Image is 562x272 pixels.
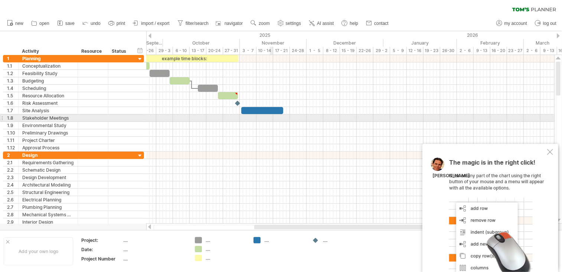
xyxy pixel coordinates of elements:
div: 13 - 17 [190,47,206,55]
div: Structural Engineering [22,189,74,196]
div: Risk Assessment [22,100,74,107]
div: 2.3 [7,174,18,181]
div: 8 - 12 [323,47,340,55]
div: 22-26 [140,47,156,55]
div: 2.1 [7,159,18,166]
a: save [55,19,77,28]
div: .... [124,246,186,253]
span: contact [374,21,389,26]
a: contact [364,19,391,28]
div: 2.8 [7,211,18,218]
a: undo [81,19,103,28]
div: 1.9 [7,122,18,129]
div: Feasibility Study [22,70,74,77]
a: help [340,19,360,28]
span: new [15,21,23,26]
div: 2.7 [7,204,18,211]
a: log out [533,19,559,28]
div: 10 - 14 [257,47,273,55]
div: 1.5 [7,92,18,99]
div: 1.1 [7,62,18,69]
div: Date: [81,246,122,253]
a: print [107,19,127,28]
div: October 2025 [163,39,240,47]
div: Mechanical Systems Design [22,211,74,218]
div: 1 - 5 [307,47,323,55]
div: Design Development [22,174,74,181]
div: Budgeting [22,77,74,84]
span: navigator [225,21,243,26]
div: 15 - 19 [340,47,357,55]
div: Design [22,152,74,159]
div: example time blocks: [130,55,238,62]
span: save [65,21,75,26]
div: Preliminary Drawings [22,129,74,136]
a: filter/search [176,19,211,28]
div: November 2025 [240,39,307,47]
a: navigator [215,19,245,28]
div: 20-24 [206,47,223,55]
div: .... [124,237,186,243]
div: 1.2 [7,70,18,77]
div: Architectural Modeling [22,181,74,188]
div: 1.6 [7,100,18,107]
div: 29 - 2 [373,47,390,55]
div: 6 - 10 [173,47,190,55]
a: import / export [131,19,172,28]
div: 5 - 9 [390,47,407,55]
div: .... [323,237,363,243]
div: 24-28 [290,47,307,55]
span: print [117,21,125,26]
div: 22-26 [357,47,373,55]
div: Resource Allocation [22,92,74,99]
div: 1.10 [7,129,18,136]
a: open [29,19,52,28]
span: log out [543,21,556,26]
div: February 2026 [457,39,524,47]
div: 1.8 [7,114,18,122]
a: AI assist [307,19,336,28]
div: 27 - 31 [223,47,240,55]
a: my account [494,19,529,28]
span: my account [504,21,527,26]
span: zoom [259,21,269,26]
a: zoom [249,19,272,28]
span: help [350,21,358,26]
div: 1.3 [7,77,18,84]
div: 12 - 16 [407,47,424,55]
div: 1 [7,55,18,62]
div: January 2026 [383,39,457,47]
span: The magic is in the right click! [449,159,535,170]
div: Plumbing Planning [22,204,74,211]
div: 29 - 3 [156,47,173,55]
div: Approval Process [22,144,74,151]
div: Electrical Planning [22,196,74,203]
div: Project: [81,237,122,243]
div: 3 - 7 [240,47,257,55]
div: Interior Design [22,218,74,226]
div: Add your own logo [4,237,73,265]
div: Site Analysis [22,107,74,114]
span: AI assist [317,21,334,26]
div: 19 - 23 [424,47,440,55]
div: Schematic Design [22,166,74,174]
div: 9 - 13 [540,47,557,55]
span: undo [91,21,101,26]
span: open [39,21,49,26]
div: 16 - 20 [490,47,507,55]
div: 1.11 [7,137,18,144]
div: Environmental Study [22,122,74,129]
div: Status [112,48,128,55]
span: filter/search [186,21,209,26]
div: .... [206,246,246,252]
div: Stakeholder Meetings [22,114,74,122]
div: Planning [22,55,74,62]
a: settings [276,19,303,28]
div: 2 [7,152,18,159]
div: 2.9 [7,218,18,226]
div: 1.4 [7,85,18,92]
div: 1.7 [7,107,18,114]
div: 26-30 [440,47,457,55]
div: 2.2 [7,166,18,174]
div: 23 - 27 [507,47,524,55]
